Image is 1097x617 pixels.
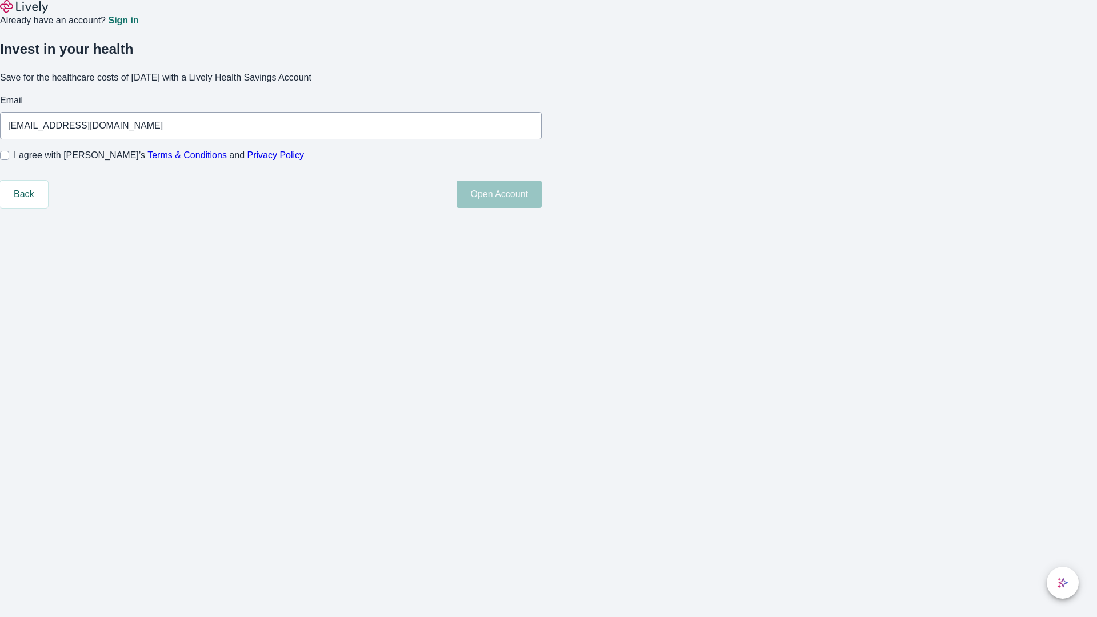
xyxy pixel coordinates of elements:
svg: Lively AI Assistant [1057,577,1068,588]
span: I agree with [PERSON_NAME]’s and [14,149,304,162]
a: Sign in [108,16,138,25]
a: Privacy Policy [247,150,305,160]
a: Terms & Conditions [147,150,227,160]
button: chat [1047,567,1079,599]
